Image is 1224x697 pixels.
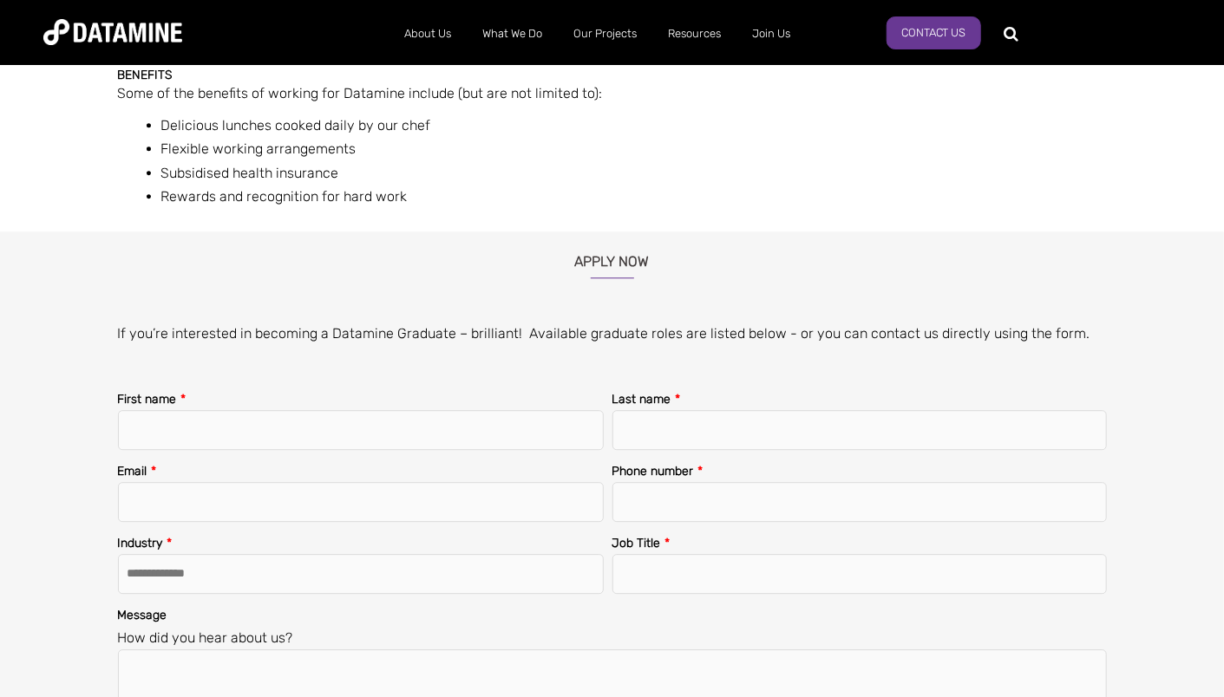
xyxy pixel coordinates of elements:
span: Last name [612,392,671,407]
span: Industry [118,536,163,550]
li: Rewards and recognition for hard work [161,185,1120,231]
a: About Us [389,11,467,56]
span: Email [118,464,147,479]
a: Contact Us [887,16,981,49]
span: Job Title [612,536,661,550]
a: What We Do [467,11,558,56]
span: First name [118,392,177,407]
span: Message [118,608,167,622]
li: Delicious lunches cooked daily by our chef [161,114,1120,137]
a: Resources [652,11,736,56]
a: Our Projects [558,11,652,56]
strong: Benefits [118,68,173,82]
legend: How did you hear about us? [118,626,1107,649]
a: Join Us [736,11,806,56]
p: If you’re interested in becoming a Datamine Graduate – brilliant! Available graduate roles are li... [118,322,1120,345]
span: Phone number [612,464,694,479]
li: Flexible working arrangements [161,137,1120,160]
img: Datamine [43,19,182,45]
li: Subsidised health insurance [161,161,1120,185]
p: Some of the benefits of working for Datamine include (but are not limited to): [118,81,1120,105]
